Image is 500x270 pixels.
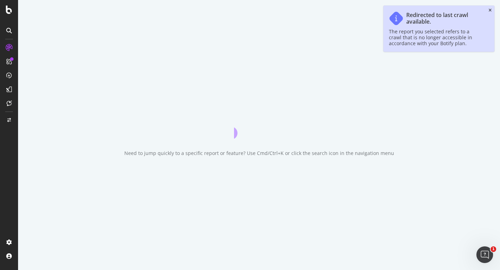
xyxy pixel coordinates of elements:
[491,246,496,252] span: 1
[489,8,492,13] div: close toast
[406,12,482,25] div: Redirected to last crawl available.
[389,28,482,46] div: The report you selected refers to a crawl that is no longer accessible in accordance with your Bo...
[234,114,284,139] div: animation
[124,150,394,157] div: Need to jump quickly to a specific report or feature? Use Cmd/Ctrl+K or click the search icon in ...
[476,246,493,263] iframe: Intercom live chat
